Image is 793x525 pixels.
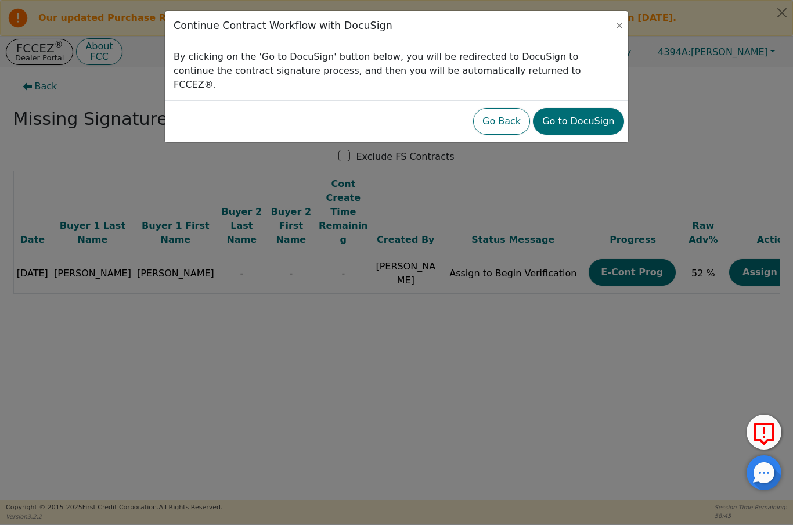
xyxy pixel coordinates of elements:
button: Close [614,20,625,31]
button: Report Error to FCC [747,415,781,450]
p: By clicking on the 'Go to DocuSign' button below, you will be redirected to DocuSign to continue ... [174,50,619,92]
button: Go Back [473,108,530,135]
h3: Continue Contract Workflow with DocuSign [174,20,392,32]
button: Go to DocuSign [533,108,623,135]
